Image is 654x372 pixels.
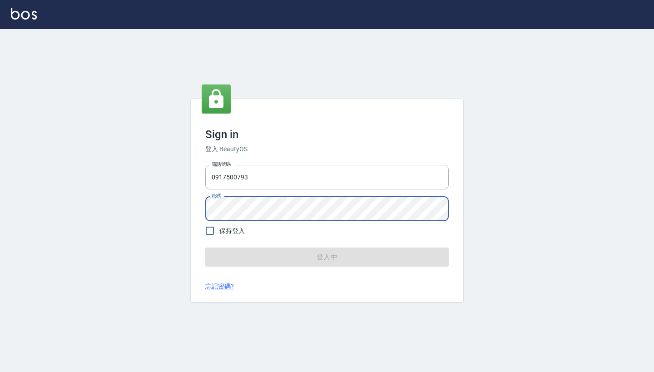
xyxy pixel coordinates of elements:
[212,193,221,199] label: 密碼
[212,161,231,168] label: 電話號碼
[219,226,245,236] span: 保持登入
[205,282,234,291] a: 忘記密碼?
[205,144,449,154] h6: 登入 BeautyOS
[205,128,449,141] h3: Sign in
[11,8,37,20] img: Logo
